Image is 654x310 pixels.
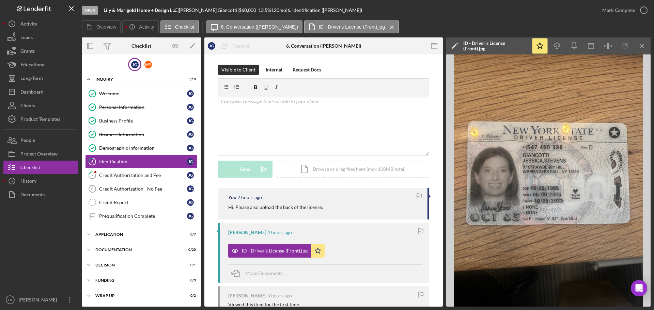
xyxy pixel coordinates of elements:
div: J G [187,185,194,192]
a: Activity [3,17,78,31]
div: Long-Term [20,71,43,87]
div: ID - Driver's License (Front).jpg [242,248,308,254]
div: Project Overview [20,147,58,162]
div: 0 / 20 [184,248,196,252]
a: Business InformationJG [85,128,198,141]
div: Demographic Information [99,145,187,151]
button: Clients [3,99,78,112]
div: 5 / 10 [184,77,196,81]
div: [PERSON_NAME] [228,230,266,235]
a: 7Credit Authorization and FeeJG [85,168,198,182]
a: Credit ReportJG [85,196,198,209]
tspan: 6 [91,159,94,164]
div: Internal [266,65,282,75]
div: Product Templates [20,112,60,128]
button: Checklist [160,20,199,33]
div: 0 / 3 [184,278,196,282]
div: Visible to Client [221,65,255,75]
div: Viewed this item for the first time. [228,302,300,307]
a: Demographic InformationJG [85,141,198,155]
div: Application [95,232,179,236]
p: Hi, Please also upload the back of the license. [228,203,323,211]
div: J G [208,42,215,50]
div: 6. Conversation ([PERSON_NAME]) [286,43,361,49]
div: Personal Information [99,104,187,110]
b: Lily & Marigold Home + Design LLC [104,7,177,13]
button: History [3,174,78,188]
a: WelcomeJG [85,87,198,100]
div: J G [187,213,194,219]
div: Open Intercom Messenger [631,280,647,296]
div: M P [144,61,152,68]
button: Project Overview [3,147,78,161]
div: Credit Authorization and Fee [99,173,187,178]
div: | 6. Identification ([PERSON_NAME]) [286,7,362,13]
button: JGReassign [204,39,258,53]
div: Identification [99,159,187,164]
button: Internal [262,65,286,75]
time: 2025-09-05 21:47 [237,195,262,200]
a: Personal InformationJG [85,100,198,114]
div: Wrap up [95,294,179,298]
div: Educational [20,58,46,73]
button: Educational [3,58,78,71]
div: J G [187,131,194,138]
button: Documents [3,188,78,201]
time: 2025-09-05 19:21 [267,293,292,298]
div: Business Profile [99,118,187,124]
div: Checklist [131,43,151,49]
div: People [20,133,35,149]
button: Move Documents [228,265,290,282]
button: Checklist [3,161,78,174]
div: J G [131,61,139,68]
div: Activity [20,17,37,32]
text: LR [8,298,12,302]
div: 0 / 7 [184,232,196,236]
div: [PERSON_NAME] [228,293,266,298]
div: Inquiry [95,77,179,81]
div: Documentation [95,248,179,252]
div: Clients [20,99,35,114]
div: Dashboard [20,85,44,100]
div: J G [187,145,194,151]
button: Grants [3,44,78,58]
div: Decision [95,263,179,267]
button: Request Docs [289,65,325,75]
button: Mark Complete [595,3,651,17]
button: Product Templates [3,112,78,126]
div: J G [187,90,194,97]
div: 120 mo [271,7,286,13]
a: Prequalification CompleteJG [85,209,198,223]
div: Credit Report [99,200,187,205]
div: [PERSON_NAME] [17,293,61,308]
span: Move Documents [245,270,283,276]
div: Open [82,6,98,15]
div: Credit Authorization - No Fee [99,186,187,192]
label: 6. Conversation ([PERSON_NAME]) [221,24,298,30]
a: 6IdentificationJG [85,155,198,168]
button: Loans [3,31,78,44]
div: [PERSON_NAME] Giancotti | [179,7,239,13]
button: Long-Term [3,71,78,85]
label: ID - Driver's License (Front).jpg [319,24,385,30]
div: Reassign [232,39,251,53]
a: 8Credit Authorization - No FeeJG [85,182,198,196]
button: Send [218,161,272,178]
div: ID - Driver's License (Front).jpg [463,40,528,51]
div: You [228,195,236,200]
div: Funding [95,278,179,282]
div: Send [240,161,251,178]
button: People [3,133,78,147]
span: $60,000 [239,7,256,13]
div: Loans [20,31,33,46]
tspan: 7 [91,173,94,177]
button: Dashboard [3,85,78,99]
